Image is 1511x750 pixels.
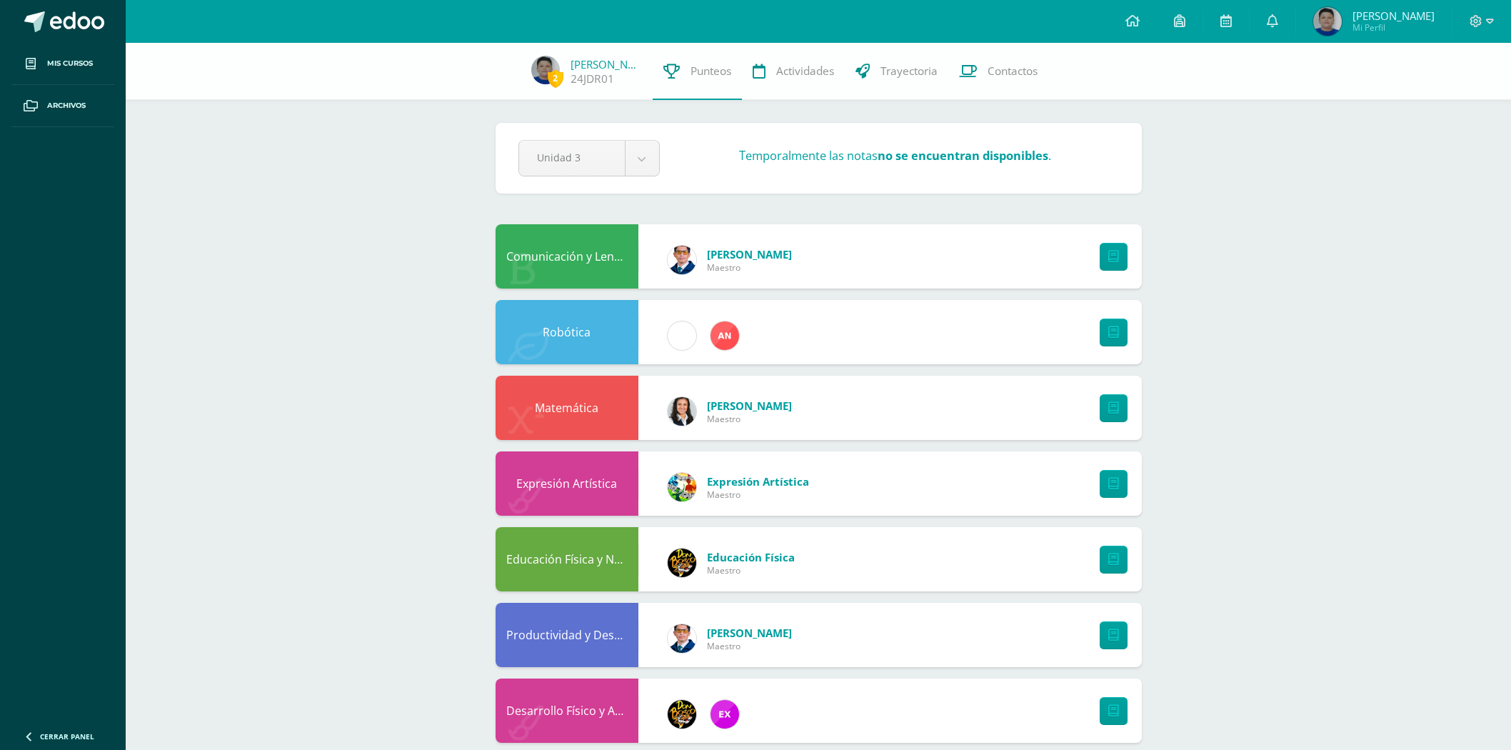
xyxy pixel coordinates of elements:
[11,43,114,85] a: Mis cursos
[496,679,638,743] div: Desarrollo Físico y Artístico
[707,550,795,564] span: Educación Física
[519,141,659,176] a: Unidad 3
[668,246,696,274] img: 059ccfba660c78d33e1d6e9d5a6a4bb6.png
[496,376,638,440] div: Matemática
[707,399,792,413] span: [PERSON_NAME]
[707,640,792,652] span: Maestro
[548,69,563,87] span: 2
[496,603,638,667] div: Productividad y Desarrollo
[707,474,809,489] span: Expresión Artística
[668,473,696,501] img: 159e24a6ecedfdf8f489544946a573f0.png
[711,321,739,350] img: 35a1f8cfe552b0525d1a6bbd90ff6c8c.png
[668,624,696,653] img: 059ccfba660c78d33e1d6e9d5a6a4bb6.png
[653,43,742,100] a: Punteos
[707,247,792,261] span: [PERSON_NAME]
[707,626,792,640] span: [PERSON_NAME]
[707,489,809,501] span: Maestro
[668,549,696,577] img: eda3c0d1caa5ac1a520cf0290d7c6ae4.png
[668,397,696,426] img: b15e54589cdbd448c33dd63f135c9987.png
[47,58,93,69] span: Mis cursos
[742,43,845,100] a: Actividades
[707,564,795,576] span: Maestro
[711,700,739,729] img: ce84f7dabd80ed5f5aa83b4480291ac6.png
[1352,9,1435,23] span: [PERSON_NAME]
[537,141,607,174] span: Unidad 3
[1313,7,1342,36] img: 57a48d8702f892de463ac40911e205c9.png
[668,321,696,350] img: cae4b36d6049cd6b8500bd0f72497672.png
[776,64,834,79] span: Actividades
[496,527,638,591] div: Educación Física y Natación
[707,261,792,274] span: Maestro
[40,731,94,741] span: Cerrar panel
[496,300,638,364] div: Robótica
[988,64,1038,79] span: Contactos
[531,56,560,84] img: 57a48d8702f892de463ac40911e205c9.png
[691,64,731,79] span: Punteos
[496,451,638,516] div: Expresión Artística
[739,147,1051,164] h3: Temporalmente las notas .
[47,100,86,111] span: Archivos
[496,224,638,289] div: Comunicación y Lenguaje L.1
[571,57,642,71] a: [PERSON_NAME]
[948,43,1048,100] a: Contactos
[707,413,792,425] span: Maestro
[845,43,948,100] a: Trayectoria
[880,64,938,79] span: Trayectoria
[668,700,696,729] img: 21dcd0747afb1b787494880446b9b401.png
[571,71,614,86] a: 24JDR01
[11,85,114,127] a: Archivos
[1352,21,1435,34] span: Mi Perfil
[878,147,1048,164] strong: no se encuentran disponibles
